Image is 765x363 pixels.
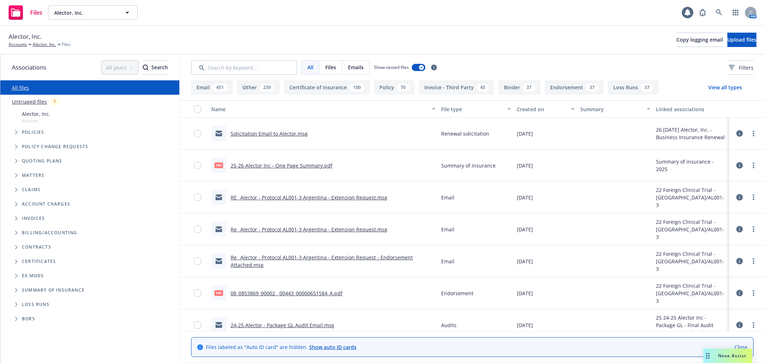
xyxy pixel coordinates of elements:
button: Other [237,80,280,95]
svg: Search [143,65,148,70]
button: Policy [374,80,415,95]
span: Quoting plans [22,159,62,163]
span: Filters [739,64,754,71]
button: Binder [499,80,540,95]
button: Created on [514,100,577,118]
button: SearchSearch [143,60,168,75]
span: Files [325,63,336,71]
button: Endorsement [545,80,604,95]
button: Nova Assist [703,349,752,363]
div: Name [211,105,428,113]
span: Email [441,226,454,233]
span: Loss Runs [22,302,49,307]
div: 239 [260,84,274,91]
div: 22 Foreign Clinical Trial - [GEOGRAPHIC_DATA]/AL001-3 [656,282,726,305]
span: Emails [348,63,364,71]
span: Email [441,194,454,201]
a: Re_ Alector - Protocol AL001-3 Argentina - Extension Request - Endorsement Attached.msg [231,254,413,268]
div: Linked associations [656,105,726,113]
button: Loss Runs [608,80,658,95]
div: 37 [523,84,535,91]
a: 24-25 Alector - Package GL Audit Email.msg [231,322,334,329]
button: File type [438,100,514,118]
button: Email [191,80,233,95]
span: All [307,63,313,71]
span: pdf [214,162,223,168]
span: [DATE] [517,321,533,329]
a: Search [712,5,726,20]
a: Show auto ID cards [309,344,356,350]
span: Renewal solicitation [441,130,489,137]
input: Toggle Row Selected [194,321,201,329]
a: Accounts [9,41,27,48]
span: Files [62,41,71,48]
input: Toggle Row Selected [194,130,201,137]
a: All files [12,84,29,91]
div: 24 Commercial Package [656,329,726,336]
span: Claims [22,188,41,192]
input: Toggle Row Selected [194,194,201,201]
div: 100 [350,84,364,91]
span: Files [30,10,42,15]
span: pdf [214,290,223,296]
input: Toggle Row Selected [194,162,201,169]
a: more [749,257,758,265]
div: Summary of insurance - 2025 [656,158,726,173]
span: Filters [729,64,754,71]
span: Alector, Inc. [54,9,116,16]
div: Summary [580,105,643,113]
span: Copy logging email [676,36,723,43]
input: Toggle Row Selected [194,289,201,297]
div: 7 [50,98,60,106]
button: Name [208,100,438,118]
span: Alector, Inc. [22,110,50,118]
a: Untriaged files [12,98,47,105]
span: Endorsement [441,289,473,297]
div: 37 [586,84,598,91]
button: View all types [697,80,754,95]
button: Copy logging email [676,33,723,47]
div: Drag to move [703,349,712,363]
div: 451 [213,84,227,91]
a: Files [6,3,45,23]
span: Summary of insurance [22,288,85,292]
span: BORs [22,317,35,321]
span: Billing/Accounting [22,231,77,235]
a: Alector, Inc. [33,41,56,48]
span: Policies [22,130,44,135]
span: [DATE] [517,194,533,201]
a: Solicitation Email to Alector.msg [231,130,308,137]
input: Toggle Row Selected [194,258,201,265]
button: Filters [729,60,754,75]
button: Summary [577,100,653,118]
span: Contracts [22,245,51,249]
span: Ex Mods [22,274,44,278]
span: Email [441,258,454,265]
a: 25-26 Alector Inc - One Page Summary.pdf [231,162,332,169]
div: 25 24-25 Alector Inc - Package GL - Final Audit [656,314,726,329]
div: Folder Tree Example [0,226,179,326]
span: Audits [441,321,457,329]
a: Switch app [728,5,743,20]
div: Created on [517,105,566,113]
span: Alector, Inc. [9,32,41,41]
span: Nova Assist [718,353,746,359]
span: [DATE] [517,130,533,137]
span: Summary of Insurance [441,162,496,169]
input: Search by keyword... [191,60,297,75]
a: RE_ Alector - Protocol AL001-3 Argentina - Extension Request.msg [231,194,387,201]
input: Toggle Row Selected [194,226,201,233]
button: Certificate of insurance [284,80,370,95]
button: Alector, Inc. [48,5,138,20]
input: Select all [194,105,201,113]
span: Account charges [22,202,70,206]
span: Account [22,118,50,124]
span: [DATE] [517,258,533,265]
span: [DATE] [517,162,533,169]
span: Show nested files [374,64,409,70]
div: 22 Foreign Clinical Trial - [GEOGRAPHIC_DATA]/AL001-3 [656,250,726,273]
a: more [749,129,758,138]
span: [DATE] [517,289,533,297]
button: Invoice - Third Party [419,80,494,95]
a: more [749,225,758,234]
